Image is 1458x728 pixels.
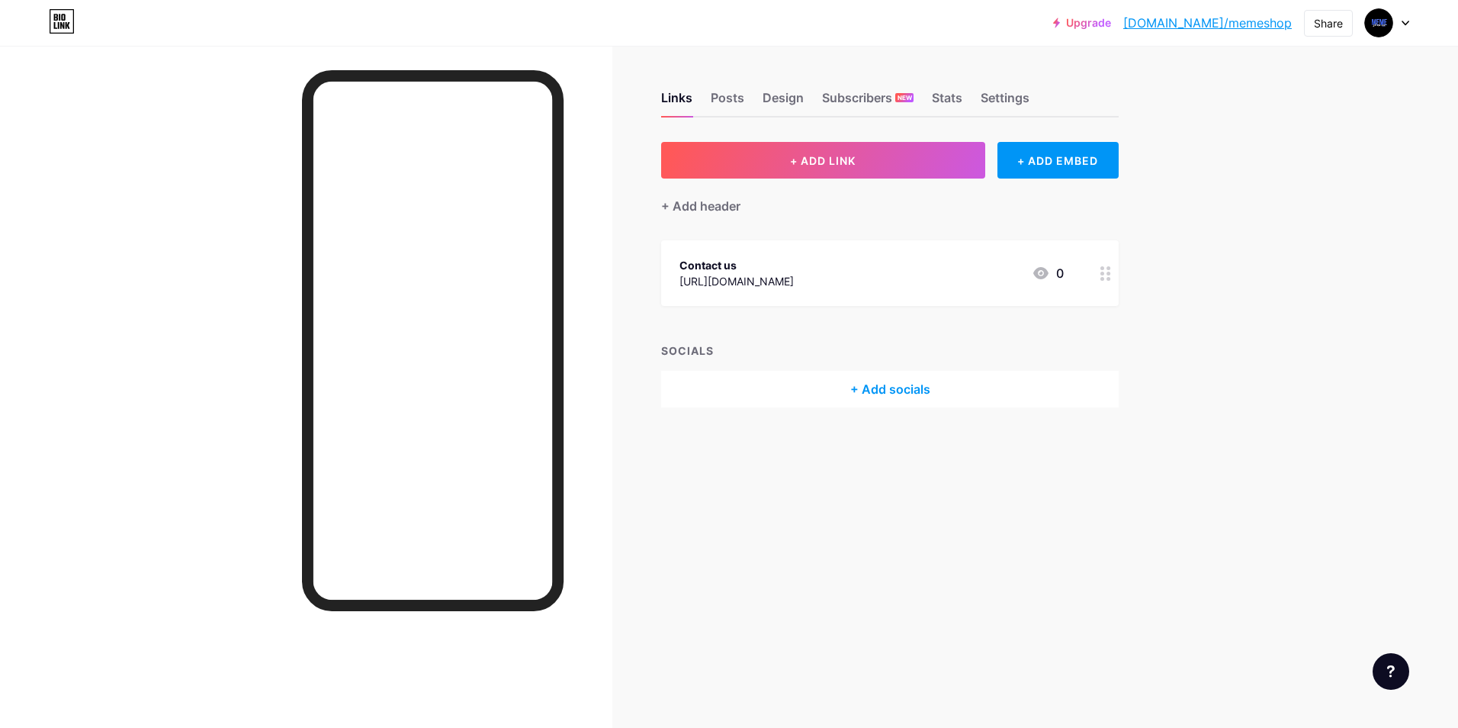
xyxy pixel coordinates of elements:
div: Share [1314,15,1343,31]
div: + Add socials [661,371,1119,407]
button: + ADD LINK [661,142,985,179]
img: memeshop [1364,8,1393,37]
div: Posts [711,89,744,116]
div: SOCIALS [661,343,1119,359]
div: Links [661,89,692,116]
div: [URL][DOMAIN_NAME] [679,273,794,289]
div: Contact us [679,257,794,273]
span: NEW [898,93,912,102]
div: 0 [1032,264,1064,282]
div: + ADD EMBED [997,142,1119,179]
div: Stats [932,89,962,116]
div: + Add header [661,197,740,215]
div: Settings [981,89,1029,116]
span: + ADD LINK [790,154,856,167]
div: Subscribers [822,89,914,116]
a: [DOMAIN_NAME]/memeshop [1123,14,1292,32]
a: Upgrade [1053,17,1111,29]
div: Design [763,89,804,116]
